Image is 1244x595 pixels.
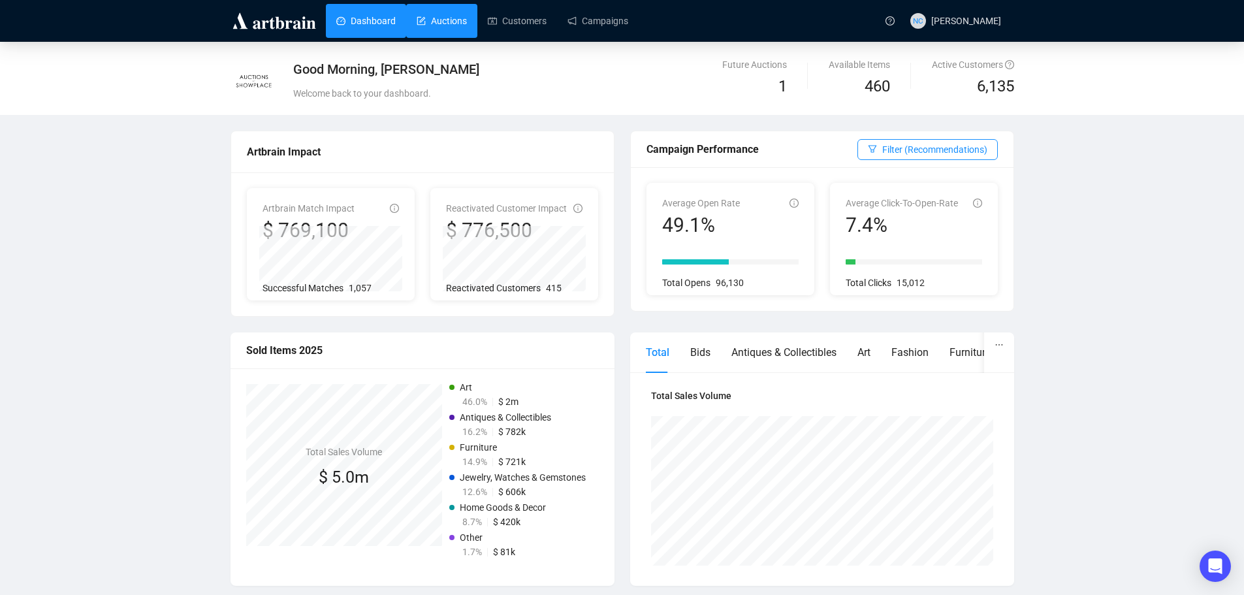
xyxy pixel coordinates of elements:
span: Artbrain Match Impact [263,203,355,214]
div: Artbrain Impact [247,144,598,160]
span: info-circle [789,199,799,208]
div: Campaign Performance [646,141,857,157]
div: Art [857,344,870,361]
h4: Total Sales Volume [306,445,382,459]
div: Fashion [891,344,929,361]
span: Successful Matches [263,283,343,293]
span: 460 [865,77,890,95]
span: Furniture [460,442,497,453]
span: question-circle [885,16,895,25]
span: Active Customers [932,59,1014,70]
span: $ 420k [493,517,520,527]
span: 1.7% [462,547,482,557]
div: $ 769,100 [263,218,355,243]
span: 46.0% [462,396,487,407]
span: $ 606k [498,487,526,497]
span: $ 81k [493,547,515,557]
span: Jewelry, Watches & Gemstones [460,472,586,483]
span: 8.7% [462,517,482,527]
span: Total Clicks [846,278,891,288]
h4: Total Sales Volume [651,389,993,403]
span: Average Open Rate [662,198,740,208]
span: 1 [778,77,787,95]
div: $ 776,500 [446,218,567,243]
div: 49.1% [662,213,740,238]
a: Dashboard [336,4,396,38]
span: info-circle [973,199,982,208]
div: 7.4% [846,213,958,238]
div: Good Morning, [PERSON_NAME] [293,60,750,78]
span: 15,012 [897,278,925,288]
div: Sold Items 2025 [246,342,599,359]
span: Total Opens [662,278,710,288]
span: question-circle [1005,60,1014,69]
span: info-circle [573,204,582,213]
a: Auctions [417,4,467,38]
span: ellipsis [995,340,1004,349]
button: ellipsis [984,332,1014,357]
span: 14.9% [462,457,487,467]
span: filter [868,144,877,153]
div: Future Auctions [722,57,787,72]
span: 6,135 [977,74,1014,99]
span: Antiques & Collectibles [460,412,551,423]
a: Campaigns [567,4,628,38]
span: 16.2% [462,426,487,437]
div: Furniture [949,344,991,361]
span: Other [460,532,483,543]
div: Total [646,344,669,361]
div: Bids [690,344,710,361]
span: 12.6% [462,487,487,497]
img: logo [231,10,318,31]
span: Home Goods & Decor [460,502,546,513]
div: Welcome back to your dashboard. [293,86,750,101]
div: Available Items [829,57,890,72]
button: Filter (Recommendations) [857,139,998,160]
a: Customers [488,4,547,38]
span: Filter (Recommendations) [882,142,987,157]
span: NC [913,14,923,27]
span: 415 [546,283,562,293]
span: 1,057 [349,283,372,293]
span: $ 721k [498,457,526,467]
div: Antiques & Collectibles [731,344,837,361]
div: Open Intercom Messenger [1200,551,1231,582]
span: info-circle [390,204,399,213]
span: $ 5.0m [319,468,369,487]
span: $ 782k [498,426,526,437]
span: Art [460,382,472,393]
img: AUCTIONS_RECTANGULAR_LOGO_on_white_copy.jpg [231,58,277,104]
span: $ 2m [498,396,518,407]
span: 96,130 [716,278,744,288]
span: Reactivated Customer Impact [446,203,567,214]
span: Reactivated Customers [446,283,541,293]
span: [PERSON_NAME] [931,16,1001,26]
span: Average Click-To-Open-Rate [846,198,958,208]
